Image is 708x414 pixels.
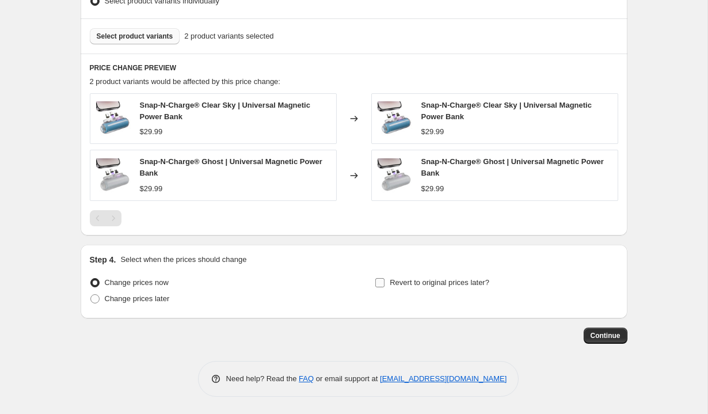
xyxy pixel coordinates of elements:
[140,101,310,121] span: Snap-N-Charge® Clear Sky | Universal Magnetic Power Bank
[226,374,299,383] span: Need help? Read the
[97,32,173,41] span: Select product variants
[105,294,170,303] span: Change prices later
[584,328,627,344] button: Continue
[90,210,121,226] nav: Pagination
[140,127,163,136] span: $29.99
[421,157,604,177] span: Snap-N-Charge® Ghost | Universal Magnetic Power Bank
[90,28,180,44] button: Select product variants
[390,278,489,287] span: Revert to original prices later?
[96,101,131,136] img: 01-Snap-N-Charge_564ca1ff-5064-485b-9ab0-ef5407f67961_80x.jpg
[105,278,169,287] span: Change prices now
[380,374,507,383] a: [EMAIL_ADDRESS][DOMAIN_NAME]
[421,127,444,136] span: $29.99
[421,184,444,193] span: $29.99
[421,101,592,121] span: Snap-N-Charge® Clear Sky | Universal Magnetic Power Bank
[299,374,314,383] a: FAQ
[90,63,618,73] h6: PRICE CHANGE PREVIEW
[591,331,621,340] span: Continue
[96,158,131,193] img: Snap-N-Charge-Ghost_1_80x.jpg
[90,77,280,86] span: 2 product variants would be affected by this price change:
[140,157,322,177] span: Snap-N-Charge® Ghost | Universal Magnetic Power Bank
[378,101,412,136] img: 01-Snap-N-Charge_564ca1ff-5064-485b-9ab0-ef5407f67961_80x.jpg
[140,184,163,193] span: $29.99
[184,31,273,42] span: 2 product variants selected
[378,158,412,193] img: Snap-N-Charge-Ghost_1_80x.jpg
[120,254,246,265] p: Select when the prices should change
[90,254,116,265] h2: Step 4.
[314,374,380,383] span: or email support at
